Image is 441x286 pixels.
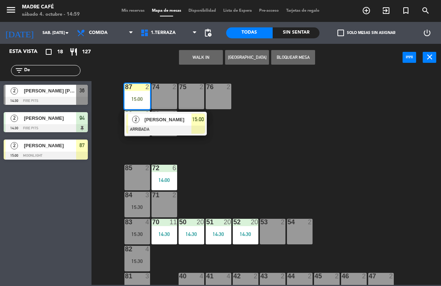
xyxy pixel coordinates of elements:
[226,27,273,38] div: Todas
[145,165,150,171] div: 2
[206,232,231,237] div: 14:30
[423,28,431,37] i: power_settings_new
[185,9,220,13] span: Disponibilidad
[89,30,108,35] span: Comida
[233,273,234,279] div: 42
[308,219,312,225] div: 2
[199,84,204,90] div: 2
[227,273,231,279] div: 4
[44,47,53,56] i: crop_square
[11,142,18,149] span: 2
[261,219,261,225] div: 53
[172,111,177,117] div: 2
[172,165,177,171] div: 6
[124,232,150,237] div: 15:30
[79,86,85,95] span: 36
[203,28,212,37] span: pending_actions
[254,273,258,279] div: 2
[179,50,223,65] button: WALK IN
[15,66,23,75] i: filter_list
[389,273,393,279] div: 2
[145,219,150,225] div: 4
[24,142,76,149] span: [PERSON_NAME]
[337,30,344,36] span: check_box_outline_blank
[22,4,80,11] div: Madre Café
[308,273,312,279] div: 2
[22,11,80,18] div: sábado 4. octubre - 14:59
[206,273,207,279] div: 41
[192,115,204,124] span: 15:00
[79,141,85,150] span: 87
[145,116,191,123] span: [PERSON_NAME]
[145,111,150,117] div: 2
[63,28,71,37] i: arrow_drop_down
[197,219,204,225] div: 20
[362,273,366,279] div: 2
[416,4,436,17] span: BUSCAR
[11,87,18,95] span: 2
[421,6,430,15] i: search
[145,192,150,198] div: 3
[132,116,139,123] span: 2
[148,9,185,13] span: Mapa de mesas
[124,259,150,264] div: 15:30
[396,4,416,17] span: Reserva especial
[403,52,416,63] button: power_input
[271,50,315,65] button: Bloquear Mesa
[220,9,255,13] span: Lista de Espera
[5,4,16,15] i: menu
[225,50,269,65] button: [GEOGRAPHIC_DATA]
[118,9,148,13] span: Mis reservas
[261,273,261,279] div: 43
[206,84,207,90] div: 76
[124,205,150,210] div: 15:30
[233,219,234,225] div: 52
[281,219,285,225] div: 2
[337,30,395,36] label: Solo mesas sin asignar
[405,53,414,61] i: power_input
[233,232,258,237] div: 14:30
[425,53,434,61] i: close
[273,27,319,38] div: Sin sentar
[152,232,177,237] div: 14:30
[69,47,78,56] i: restaurant
[24,87,76,95] span: [PERSON_NAME] [PERSON_NAME]
[288,273,288,279] div: 44
[151,30,176,35] span: 1.Terraza
[5,4,16,18] button: menu
[423,52,436,63] button: close
[82,48,91,56] span: 127
[283,9,323,13] span: Tarjetas de regalo
[24,114,76,122] span: [PERSON_NAME]
[179,232,204,237] div: 14:30
[342,273,342,279] div: 46
[145,84,150,90] div: 2
[79,114,85,122] span: 94
[124,96,150,102] div: 15:00
[376,4,396,17] span: WALK IN
[11,115,18,122] span: 2
[401,6,410,15] i: turned_in_not
[4,47,53,56] div: Esta vista
[206,219,207,225] div: 51
[172,192,177,198] div: 2
[288,219,288,225] div: 54
[145,246,150,252] div: 4
[315,273,315,279] div: 45
[382,6,390,15] i: exit_to_app
[57,48,63,56] span: 18
[169,219,177,225] div: 11
[172,84,177,90] div: 2
[179,84,180,90] div: 75
[145,273,150,279] div: 3
[224,219,231,225] div: 20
